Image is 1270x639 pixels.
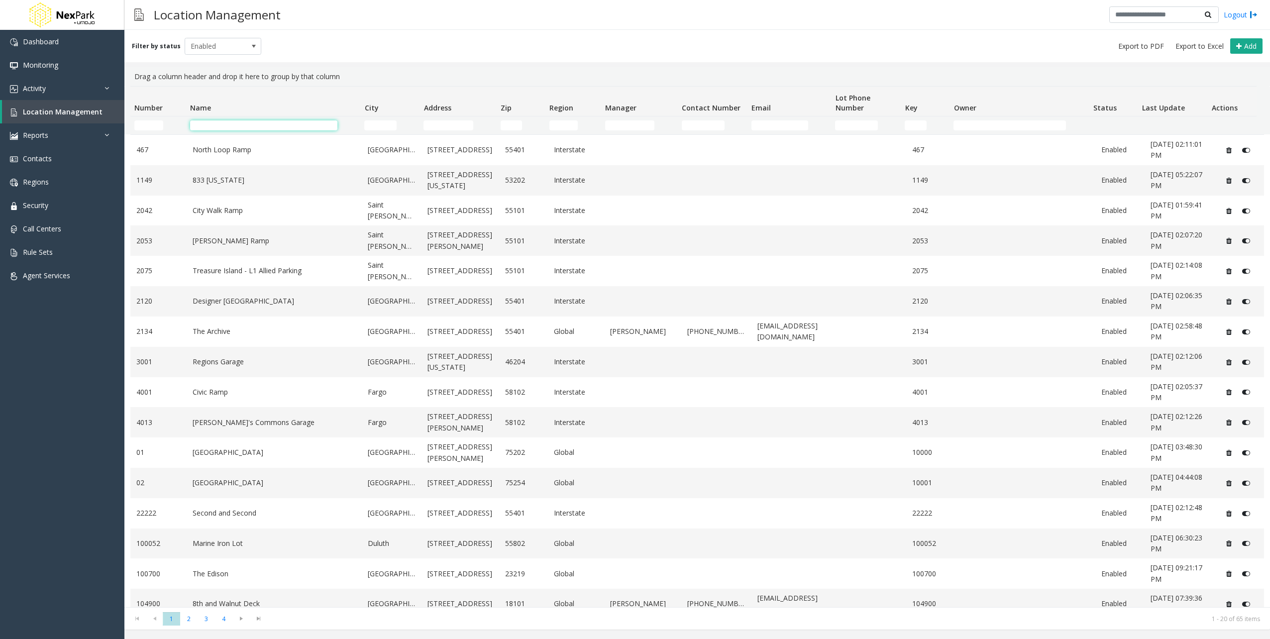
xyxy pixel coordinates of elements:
[505,598,542,609] a: 18101
[136,265,181,276] a: 2075
[1089,87,1138,116] th: Status
[368,447,416,458] a: [GEOGRAPHIC_DATA]
[554,598,598,609] a: Global
[554,387,598,398] a: Interstate
[1101,235,1139,246] a: Enabled
[912,326,950,337] a: 2134
[365,103,379,112] span: City
[554,326,598,337] a: Global
[1237,505,1255,521] button: Disable
[1101,387,1139,398] a: Enabled
[134,120,163,130] input: Number Filter
[1101,508,1139,519] a: Enabled
[130,116,186,134] td: Number Filter
[427,351,493,373] a: [STREET_ADDRESS][US_STATE]
[136,296,181,307] a: 2120
[1151,321,1202,341] span: [DATE] 02:58:48 PM
[549,120,578,130] input: Region Filter
[427,538,493,549] a: [STREET_ADDRESS]
[427,169,493,192] a: [STREET_ADDRESS][US_STATE]
[1221,203,1237,218] button: Delete
[1151,503,1202,523] span: [DATE] 02:12:48 PM
[1237,294,1255,310] button: Disable
[193,356,356,367] a: Regions Garage
[136,205,181,216] a: 2042
[427,568,493,579] a: [STREET_ADDRESS]
[1151,412,1202,432] span: [DATE] 02:12:26 PM
[1101,205,1139,216] a: Enabled
[215,612,232,626] span: Page 4
[912,205,950,216] a: 2042
[23,271,70,280] span: Agent Services
[1237,324,1255,340] button: Disable
[136,326,181,337] a: 2134
[912,477,950,488] a: 10001
[835,120,878,130] input: Lot Phone Number Filter
[423,120,473,130] input: Address Filter
[1101,477,1139,488] a: Enabled
[1221,566,1237,582] button: Delete
[1221,263,1237,279] button: Delete
[252,615,265,623] span: Go to the last page
[912,296,950,307] a: 2120
[497,116,545,134] td: Zip Filter
[2,100,124,123] a: Location Management
[1101,538,1139,549] a: Enabled
[1221,475,1237,491] button: Delete
[23,130,48,140] span: Reports
[163,612,180,626] span: Page 1
[23,84,46,93] span: Activity
[424,103,451,112] span: Address
[193,144,356,155] a: North Loop Ramp
[1221,505,1237,521] button: Delete
[953,120,1066,130] input: Owner Filter
[1151,411,1209,433] a: [DATE] 02:12:26 PM
[134,2,144,27] img: pageIcon
[912,387,950,398] a: 4001
[1151,200,1202,220] span: [DATE] 01:59:41 PM
[427,326,493,337] a: [STREET_ADDRESS]
[136,235,181,246] a: 2053
[751,103,771,112] span: Email
[747,116,831,134] td: Email Filter
[193,508,356,519] a: Second and Second
[368,144,416,155] a: [GEOGRAPHIC_DATA]
[23,201,48,210] span: Security
[368,568,416,579] a: [GEOGRAPHIC_DATA]
[1151,441,1209,464] a: [DATE] 03:48:30 PM
[505,447,542,458] a: 75202
[1151,381,1209,404] a: [DATE] 02:05:37 PM
[193,296,356,307] a: Designer [GEOGRAPHIC_DATA]
[23,107,103,116] span: Location Management
[1151,170,1202,190] span: [DATE] 05:22:07 PM
[232,612,250,626] span: Go to the next page
[368,260,416,282] a: Saint [PERSON_NAME]
[23,247,53,257] span: Rule Sets
[10,108,18,116] img: 'icon'
[368,296,416,307] a: [GEOGRAPHIC_DATA]
[149,2,286,27] h3: Location Management
[1101,296,1139,307] a: Enabled
[10,155,18,163] img: 'icon'
[1237,445,1255,461] button: Disable
[610,598,675,609] a: [PERSON_NAME]
[831,116,901,134] td: Lot Phone Number Filter
[193,235,356,246] a: [PERSON_NAME] Ramp
[193,326,356,337] a: The Archive
[757,593,830,615] a: [EMAIL_ADDRESS][DOMAIN_NAME]
[505,175,542,186] a: 53202
[368,326,416,337] a: [GEOGRAPHIC_DATA]
[23,154,52,163] span: Contacts
[427,508,493,519] a: [STREET_ADDRESS]
[545,116,601,134] td: Region Filter
[605,120,655,130] input: Manager Filter
[1151,532,1209,555] a: [DATE] 06:30:23 PM
[427,144,493,155] a: [STREET_ADDRESS]
[505,538,542,549] a: 55802
[1101,417,1139,428] a: Enabled
[1101,175,1139,186] a: Enabled
[134,103,163,112] span: Number
[505,568,542,579] a: 23219
[136,447,181,458] a: 01
[273,615,1260,623] kendo-pager-info: 1 - 20 of 65 items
